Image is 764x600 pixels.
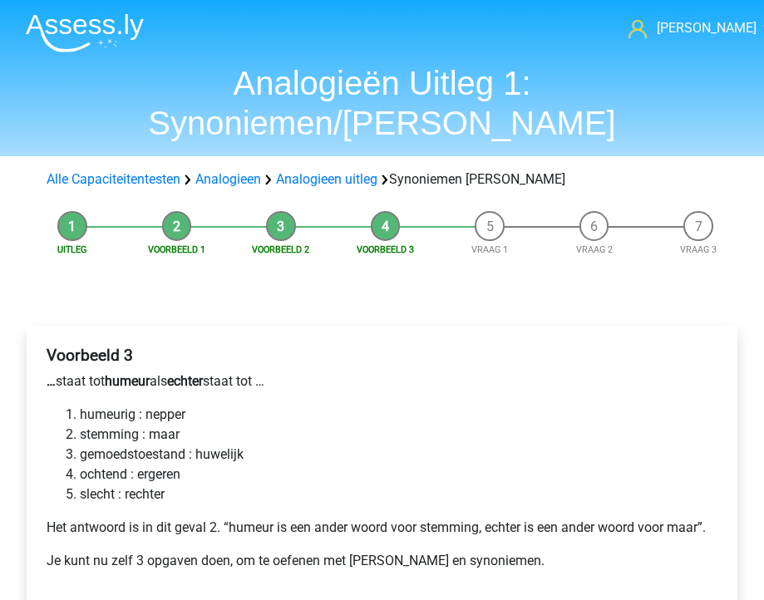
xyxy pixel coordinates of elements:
[80,465,717,484] li: ochtend : ergeren
[657,20,757,36] span: [PERSON_NAME]
[80,445,717,465] li: gemoedstoestand : huwelijk
[47,371,717,391] p: staat tot als staat tot …
[276,171,377,187] a: Analogieen uitleg
[57,244,86,255] a: Uitleg
[195,171,261,187] a: Analogieen
[252,244,309,255] a: Voorbeeld 2
[80,425,717,445] li: stemming : maar
[471,244,508,255] a: Vraag 1
[40,170,724,189] div: Synoniemen [PERSON_NAME]
[47,171,180,187] a: Alle Capaciteitentesten
[357,244,414,255] a: Voorbeeld 3
[80,405,717,425] li: humeurig : nepper
[576,244,613,255] a: Vraag 2
[680,244,717,255] a: Vraag 3
[47,373,56,389] b: …
[105,373,150,389] b: humeur
[47,551,717,571] p: Je kunt nu zelf 3 opgaven doen, om te oefenen met [PERSON_NAME] en synoniemen.
[26,13,144,52] img: Assessly
[628,18,752,38] a: [PERSON_NAME]
[167,373,203,389] b: echter
[80,484,717,504] li: slecht : rechter
[47,346,133,365] b: Voorbeeld 3
[148,244,205,255] a: Voorbeeld 1
[47,518,717,538] p: Het antwoord is in dit geval 2. “humeur is een ander woord voor stemming, echter is een ander woo...
[12,63,752,143] h1: Analogieën Uitleg 1: Synoniemen/[PERSON_NAME]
